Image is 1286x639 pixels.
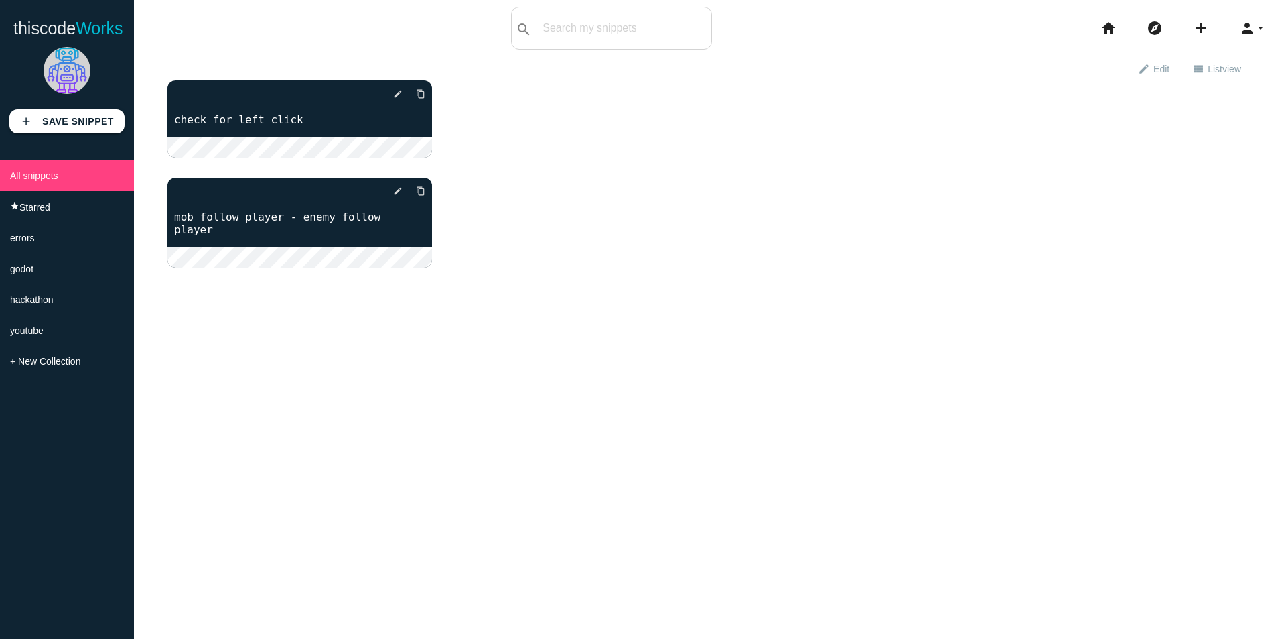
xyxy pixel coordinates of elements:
i: add [20,109,32,133]
a: editEdit [1127,56,1181,80]
i: content_copy [416,82,425,106]
span: Works [76,19,123,38]
i: content_copy [416,179,425,203]
span: errors [10,233,35,243]
a: check for left click [167,112,432,127]
span: view [1222,64,1241,74]
i: star [10,201,19,211]
i: edit [393,82,403,106]
span: youtube [10,325,44,336]
a: Copy to Clipboard [405,82,425,106]
span: Edit [1153,57,1169,80]
i: edit [393,179,403,203]
a: mob follow player - enemy follow player [167,209,432,237]
a: edit [382,82,403,106]
i: add [1193,7,1209,50]
span: All snippets [10,170,58,181]
i: explore [1147,7,1163,50]
a: thiscodeWorks [13,7,123,50]
a: view_listListview [1181,56,1253,80]
span: + New Collection [10,356,80,367]
i: search [516,8,532,51]
a: edit [382,179,403,203]
button: search [512,7,536,49]
i: arrow_drop_down [1255,7,1266,50]
i: view_list [1192,57,1204,80]
span: hackathon [10,294,54,305]
span: Starred [19,202,50,213]
a: addSave Snippet [9,109,125,133]
b: Save Snippet [42,116,114,127]
a: Copy to Clipboard [405,179,425,203]
span: List [1208,57,1241,80]
img: robot.png [44,47,90,94]
input: Search my snippets [536,14,711,42]
i: edit [1138,57,1150,80]
span: godot [10,264,33,274]
i: person [1239,7,1255,50]
i: home [1100,7,1117,50]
